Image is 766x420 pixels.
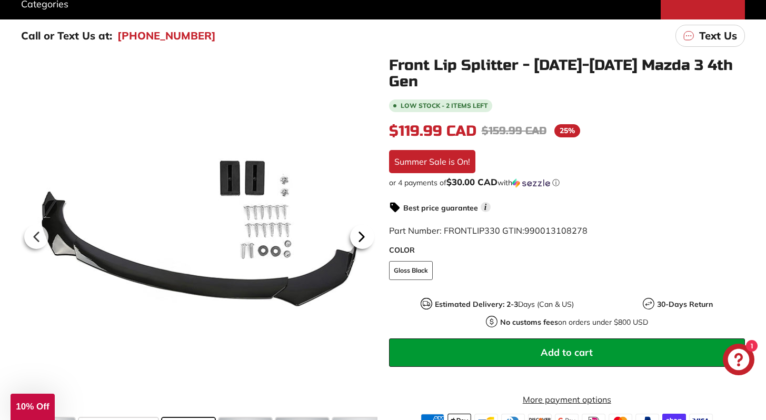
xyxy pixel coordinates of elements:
[389,338,745,367] button: Add to cart
[500,317,558,327] strong: No customs fees
[500,317,648,328] p: on orders under $800 USD
[11,394,55,420] div: 10% Off
[554,124,580,137] span: 25%
[389,177,745,188] div: or 4 payments of$30.00 CADwithSezzle Click to learn more about Sezzle
[524,225,588,236] span: 990013108278
[389,122,476,140] span: $119.99 CAD
[389,245,745,256] label: COLOR
[541,346,593,358] span: Add to cart
[446,176,498,187] span: $30.00 CAD
[21,28,112,44] p: Call or Text Us at:
[389,225,588,236] span: Part Number: FRONTLIP330 GTIN:
[389,57,745,90] h1: Front Lip Splitter - [DATE]-[DATE] Mazda 3 4th Gen
[675,25,745,47] a: Text Us
[482,124,546,137] span: $159.99 CAD
[117,28,216,44] a: [PHONE_NUMBER]
[435,299,574,310] p: Days (Can & US)
[435,299,518,309] strong: Estimated Delivery: 2-3
[481,202,491,212] span: i
[389,177,745,188] div: or 4 payments of with
[512,178,550,188] img: Sezzle
[389,150,475,173] div: Summer Sale is On!
[699,28,737,44] p: Text Us
[401,103,488,109] span: Low stock - 2 items left
[389,393,745,406] a: More payment options
[16,402,49,412] span: 10% Off
[403,203,478,213] strong: Best price guarantee
[657,299,713,309] strong: 30-Days Return
[720,344,758,378] inbox-online-store-chat: Shopify online store chat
